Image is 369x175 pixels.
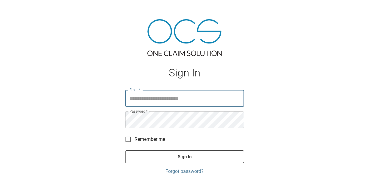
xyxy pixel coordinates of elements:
[125,67,244,79] h1: Sign In
[129,87,141,92] label: Email
[135,136,165,143] span: Remember me
[147,19,222,56] img: ocs-logo-tra.png
[129,109,147,114] label: Password
[125,150,244,163] button: Sign In
[125,168,244,175] a: Forgot password?
[7,4,31,16] img: ocs-logo-white-transparent.png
